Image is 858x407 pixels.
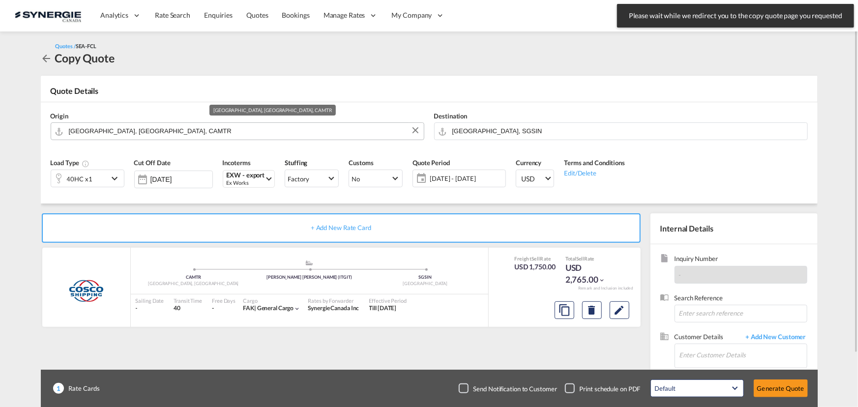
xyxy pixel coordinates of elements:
div: icon-arrow-left [41,50,55,66]
md-icon: icon-calendar [413,173,425,184]
input: Search by Door/Port [69,122,419,140]
span: Quotes / [56,43,76,49]
md-checkbox: Checkbox No Ink [459,383,557,393]
div: Transit Time [174,297,202,304]
md-checkbox: Checkbox No Ink [565,383,641,393]
span: Quotes [246,11,268,19]
div: Freight Rate [514,255,556,262]
div: Rates by Forwarder [308,297,359,304]
span: + Add New Customer [741,332,807,344]
span: Customer Details [675,332,741,344]
span: Sell [532,256,540,262]
span: Manage Rates [324,10,365,20]
md-icon: assets/icons/custom/ship-fill.svg [303,261,315,265]
input: Enter Customer Details [680,344,807,366]
span: [DATE] - [DATE] [427,172,505,185]
div: Till 18 Sep 2025 [369,304,397,313]
div: Cargo [243,297,300,304]
span: Stuffing [285,159,307,167]
button: Generate Quote [754,379,808,397]
span: Incoterms [223,159,251,167]
span: Origin [51,112,68,120]
md-icon: icon-arrow-left [41,53,53,64]
span: SEA-FCL [76,43,96,49]
div: Remark and Inclusion included [571,286,641,291]
div: Send Notification to Customer [473,384,557,393]
div: Edit/Delete [564,168,625,177]
div: 40HC x1icon-chevron-down [51,170,124,187]
button: Copy [555,301,574,319]
span: Search Reference [675,293,807,305]
span: Analytics [100,10,128,20]
button: Edit [610,301,629,319]
md-icon: assets/icons/custom/copyQuote.svg [559,304,570,316]
span: Bookings [282,11,310,19]
div: Effective Period [369,297,407,304]
span: My Company [392,10,432,20]
div: Quote Details [41,86,818,101]
span: Till [DATE] [369,304,397,312]
div: Factory [288,175,309,183]
div: Internal Details [651,213,818,244]
span: Currency [516,159,541,167]
span: Load Type [51,159,89,167]
div: Total Rate [565,255,615,262]
md-select: Select Incoterms: EXW - export Ex Works [223,170,275,188]
md-icon: icon-chevron-down [294,305,300,312]
md-icon: icon-chevron-down [598,277,605,284]
div: Copy Quote [55,50,115,66]
div: - [136,304,164,313]
div: USD 1,750.00 [514,262,556,272]
input: Select [150,175,212,183]
span: Quote Period [413,159,450,167]
button: Clear Input [408,123,423,138]
span: Cut Off Date [134,159,171,167]
md-select: Select Customs: No [349,170,403,187]
span: Inquiry Number [675,254,807,265]
div: Ex Works [227,179,265,186]
div: CAMTR [136,274,252,281]
span: [DATE] - [DATE] [430,174,503,183]
span: Please wait while we redirect you to the copy quote page you requested [626,11,845,21]
div: [GEOGRAPHIC_DATA], [GEOGRAPHIC_DATA] [136,281,252,287]
span: Sell [576,256,584,262]
div: 40HC x1 [67,172,92,186]
div: Synergie Canada Inc [308,304,359,313]
span: Synergie Canada Inc [308,304,359,312]
input: Search by Door/Port [452,122,802,140]
span: 1 [53,383,64,394]
md-input-container: Montreal, QC, CAMTR [51,122,424,140]
md-icon: icon-information-outline [82,160,89,168]
span: FAK [243,304,257,312]
span: - [679,271,681,279]
div: SGSIN [367,274,483,281]
span: | [254,304,256,312]
span: Rate Cards [64,384,100,393]
span: USD [521,174,544,184]
img: COSCO [68,279,104,303]
div: EXW - export [227,172,265,179]
div: Sailing Date [136,297,164,304]
span: Enquiries [204,11,233,19]
button: Delete [582,301,602,319]
div: Default [655,384,676,392]
span: Terms and Conditions [564,159,625,167]
div: 40 [174,304,202,313]
div: - [212,304,214,313]
div: [PERSON_NAME] [PERSON_NAME] (ITGIT) [251,274,367,281]
md-input-container: Singapore, SGSIN [434,122,808,140]
div: Print schedule on PDF [580,384,641,393]
div: USD 2,765.00 [565,262,615,286]
div: general cargo [243,304,294,313]
span: Destination [434,112,468,120]
input: Enter search reference [675,305,807,322]
span: Customs [349,159,373,167]
div: + Add New Rate Card [42,213,641,243]
md-select: Select Stuffing: Factory [285,170,339,187]
div: No [352,175,360,183]
div: [GEOGRAPHIC_DATA], [GEOGRAPHIC_DATA], CAMTR [213,105,332,116]
md-select: Select Currency: $ USDUnited States Dollar [516,170,554,187]
div: Free Days [212,297,236,304]
md-icon: icon-chevron-down [109,173,123,184]
img: 1f56c880d42311ef80fc7dca854c8e59.png [15,4,81,27]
